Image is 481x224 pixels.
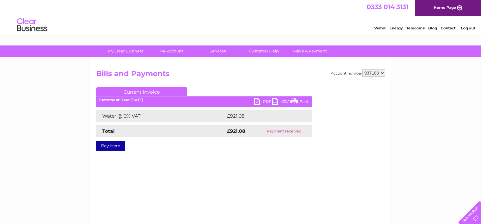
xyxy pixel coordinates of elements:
a: Log out [461,26,475,30]
a: Print [290,98,309,107]
a: Energy [389,26,403,30]
a: Services [193,45,243,57]
td: Water @ 0% VAT [96,110,225,122]
div: Account number [331,69,385,77]
a: Customer Help [239,45,289,57]
div: [DATE] [96,98,312,102]
a: Blog [428,26,437,30]
a: 0333 014 3131 [367,3,408,11]
td: Payment received [256,125,312,137]
a: Water [374,26,386,30]
a: CSV [272,98,290,107]
a: Current Invoice [96,87,187,96]
a: Contact [441,26,456,30]
a: Pay Here [96,141,125,151]
td: £921.08 [225,110,301,122]
img: logo.png [17,16,48,34]
a: Telecoms [406,26,425,30]
strong: £921.08 [227,128,245,134]
strong: Total [102,128,115,134]
h2: Bills and Payments [96,69,385,81]
a: My Account [147,45,197,57]
a: My Clear Business [100,45,151,57]
div: Clear Business is a trading name of Verastar Limited (registered in [GEOGRAPHIC_DATA] No. 3667643... [97,3,384,29]
a: Make A Payment [285,45,335,57]
a: PDF [254,98,272,107]
b: Statement Date: [99,98,130,102]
